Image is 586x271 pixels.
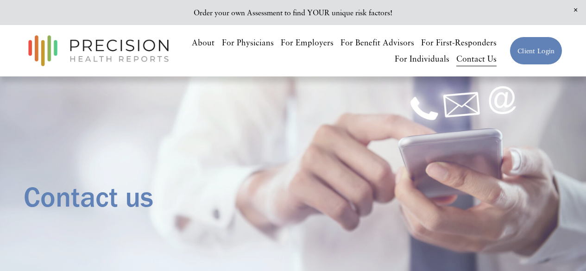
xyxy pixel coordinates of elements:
[222,34,274,50] a: For Physicians
[510,37,562,65] a: Client Login
[395,51,449,67] a: For Individuals
[192,34,214,50] a: About
[24,31,174,70] img: Precision Health Reports
[456,51,497,67] a: Contact Us
[281,34,334,50] a: For Employers
[24,179,428,214] h1: Contact us
[421,34,497,50] a: For First-Responders
[340,34,414,50] a: For Benefit Advisors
